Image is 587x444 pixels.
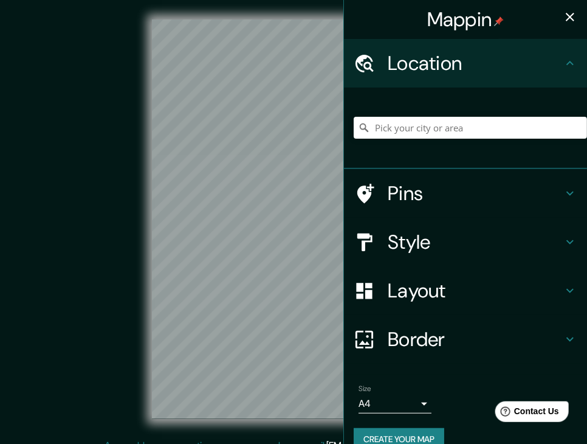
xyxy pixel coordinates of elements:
h4: Mappin [427,7,504,32]
h4: Border [388,327,563,352]
label: Size [359,384,371,394]
canvas: Map [152,19,434,419]
h4: Layout [388,279,563,303]
img: pin-icon.png [494,16,504,26]
div: Style [344,218,587,266]
iframe: Help widget launcher [479,397,574,431]
div: Border [344,315,587,364]
h4: Pins [388,181,563,206]
input: Pick your city or area [354,117,587,139]
div: Location [344,39,587,88]
div: A4 [359,394,431,414]
div: Layout [344,266,587,315]
h4: Location [388,51,563,75]
div: Pins [344,169,587,218]
h4: Style [388,230,563,254]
